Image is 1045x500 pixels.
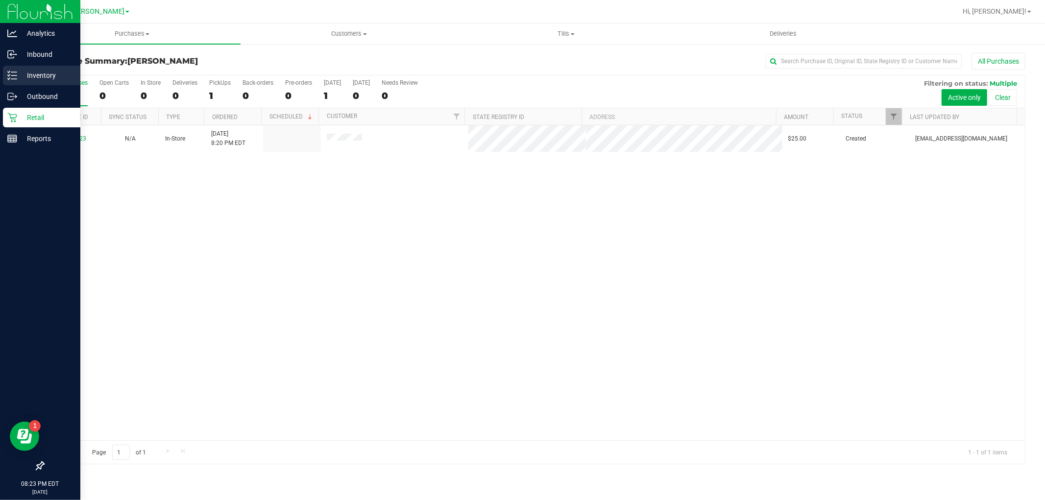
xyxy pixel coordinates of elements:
div: Open Carts [99,79,129,86]
a: 12018423 [59,135,86,142]
div: 0 [141,90,161,101]
p: 08:23 PM EDT [4,479,76,488]
p: Outbound [17,91,76,102]
div: 1 [209,90,231,101]
p: Reports [17,133,76,144]
div: 0 [172,90,197,101]
iframe: Resource center unread badge [29,420,41,432]
span: Purchases [24,29,241,38]
inline-svg: Reports [7,134,17,143]
inline-svg: Retail [7,113,17,122]
p: Retail [17,112,76,123]
a: Purchases [24,24,241,44]
div: In Store [141,79,161,86]
span: Filtering on status: [924,79,988,87]
div: Back-orders [243,79,273,86]
p: [DATE] [4,488,76,496]
iframe: Resource center [10,422,39,451]
p: Inbound [17,48,76,60]
a: Scheduled [269,113,314,120]
a: Last Updated By [910,114,960,120]
a: Customers [241,24,458,44]
inline-svg: Inbound [7,49,17,59]
a: Filter [448,108,464,125]
span: [PERSON_NAME] [127,56,198,66]
span: Hi, [PERSON_NAME]! [963,7,1026,15]
h3: Purchase Summary: [43,57,370,66]
span: Multiple [990,79,1017,87]
a: Amount [784,114,808,120]
button: All Purchases [972,53,1025,70]
div: 0 [285,90,312,101]
span: Tills [458,29,674,38]
button: Active only [942,89,987,106]
input: 1 [112,445,130,460]
span: [DATE] 8:20 PM EDT [211,129,245,148]
span: $25.00 [788,134,807,143]
a: Sync Status [109,114,146,120]
span: Page of 1 [84,445,154,460]
div: 0 [382,90,418,101]
inline-svg: Outbound [7,92,17,101]
a: Type [166,114,180,120]
div: Deliveries [172,79,197,86]
div: [DATE] [324,79,341,86]
inline-svg: Inventory [7,71,17,80]
div: 0 [243,90,273,101]
div: PickUps [209,79,231,86]
a: State Registry ID [473,114,524,120]
span: [EMAIL_ADDRESS][DOMAIN_NAME] [915,134,1007,143]
button: Clear [989,89,1017,106]
a: Filter [886,108,902,125]
span: Deliveries [756,29,810,38]
div: 0 [99,90,129,101]
span: Not Applicable [125,135,136,142]
span: [PERSON_NAME] [71,7,124,16]
a: Deliveries [675,24,892,44]
th: Address [582,108,776,125]
a: Ordered [212,114,238,120]
div: 0 [353,90,370,101]
div: [DATE] [353,79,370,86]
input: Search Purchase ID, Original ID, State Registry ID or Customer Name... [766,54,962,69]
a: Customer [327,113,357,119]
span: In-Store [165,134,185,143]
div: 1 [324,90,341,101]
p: Analytics [17,27,76,39]
span: Customers [241,29,457,38]
a: Status [841,113,862,119]
a: Tills [458,24,675,44]
inline-svg: Analytics [7,28,17,38]
button: N/A [125,134,136,143]
p: Inventory [17,70,76,81]
span: 1 - 1 of 1 items [960,445,1015,459]
div: Needs Review [382,79,418,86]
div: Pre-orders [285,79,312,86]
span: Created [846,134,867,143]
